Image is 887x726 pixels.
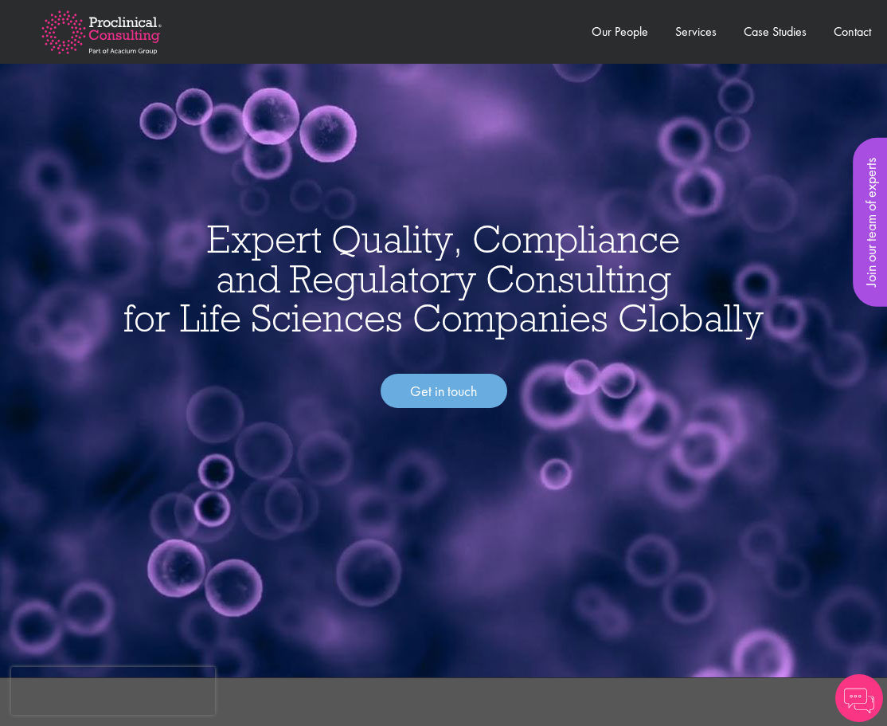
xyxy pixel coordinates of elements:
a: Services [675,23,717,40]
h1: Expert Quality, Compliance and Regulatory Consulting for Life Sciences Companies Globally [16,219,871,338]
a: Our People [592,23,648,40]
iframe: reCAPTCHA [11,667,215,715]
a: Case Studies [744,23,807,40]
a: Contact [834,23,871,40]
a: Get in touch [381,374,507,409]
img: Chatbot [835,674,883,722]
